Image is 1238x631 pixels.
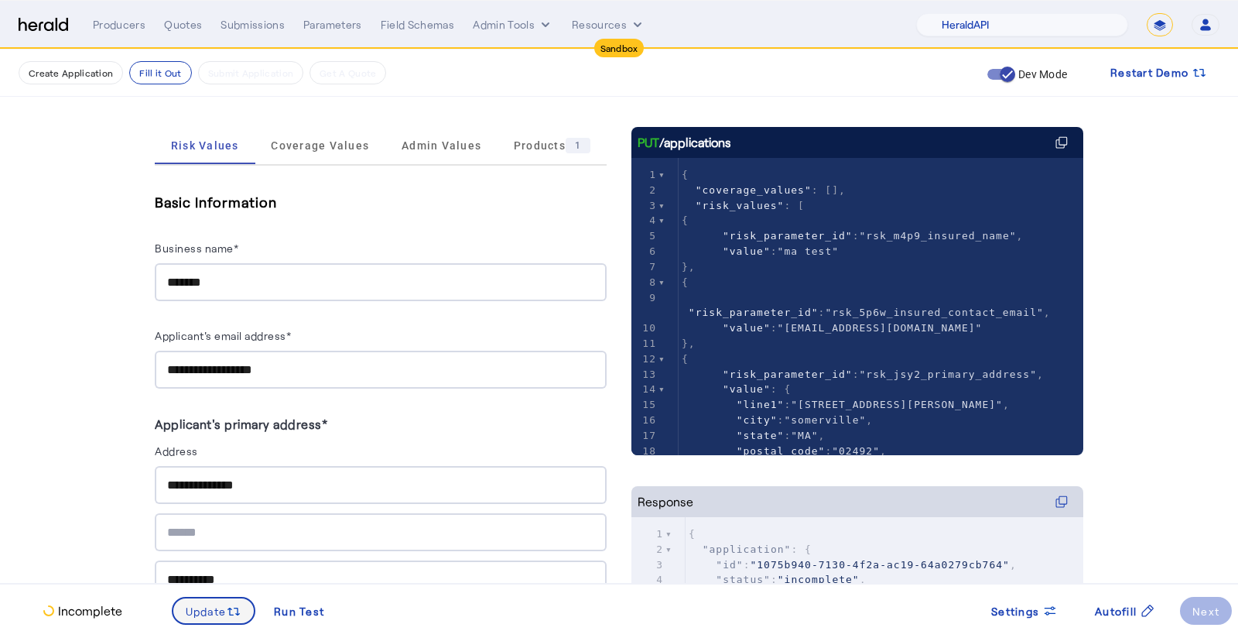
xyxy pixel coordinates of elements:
span: "id" [716,559,743,571]
span: : , [682,414,873,426]
span: "coverage_values" [696,184,812,196]
span: Settings [991,603,1039,619]
span: { [689,528,696,540]
span: "risk_parameter_id" [723,369,853,380]
span: "ma test" [778,245,839,257]
div: 5 [631,228,658,244]
span: "risk_values" [696,200,785,211]
div: 16 [631,413,658,428]
div: 9 [631,290,658,306]
span: "risk_parameter_id" [689,307,819,318]
span: "incomplete" [778,574,860,585]
span: Admin Values [402,140,481,151]
span: { [682,169,689,180]
button: Restart Demo [1098,59,1219,87]
span: "line1" [737,399,785,410]
span: "MA" [791,430,818,441]
button: internal dropdown menu [473,17,553,33]
span: : [682,322,983,334]
span: : , [682,230,1023,242]
button: Settings [979,597,1070,625]
span: Coverage Values [271,140,369,151]
span: "[EMAIL_ADDRESS][DOMAIN_NAME]" [778,322,983,334]
div: 1 [631,167,658,183]
div: 17 [631,428,658,444]
p: Incomplete [55,602,122,620]
span: : { [689,544,812,555]
span: }, [682,338,696,349]
div: Quotes [164,17,202,33]
button: Create Application [19,61,123,84]
span: : [682,245,839,257]
div: Sandbox [594,39,645,57]
span: "value" [723,322,771,334]
span: : , [682,292,1051,319]
span: "status" [716,574,771,585]
div: Parameters [303,17,362,33]
div: 14 [631,382,658,397]
span: PUT [638,133,659,152]
div: 2 [631,183,658,198]
span: "[STREET_ADDRESS][PERSON_NAME]" [791,399,1003,410]
div: Field Schemas [381,17,455,33]
div: 3 [631,557,665,573]
div: 6 [631,244,658,259]
span: { [682,276,689,288]
span: : , [689,559,1017,571]
span: "application" [703,544,792,555]
span: : { [682,383,791,395]
span: Risk Values [171,140,239,151]
span: "value" [723,245,771,257]
h5: Basic Information [155,190,607,214]
span: "state" [737,430,785,441]
button: Run Test [262,597,337,625]
button: Fill it Out [129,61,191,84]
div: 11 [631,336,658,352]
label: Dev Mode [1015,67,1067,82]
div: 18 [631,444,658,459]
div: 4 [631,213,658,228]
img: Herald Logo [19,18,68,33]
span: : , [682,445,887,457]
span: : , [682,399,1010,410]
div: 3 [631,198,658,214]
div: 4 [631,572,665,588]
div: 1 [631,526,665,542]
span: { [682,214,689,226]
span: "rsk_m4p9_insured_name" [860,230,1017,242]
span: : , [689,574,867,585]
button: Resources dropdown menu [572,17,645,33]
span: "somerville" [784,414,866,426]
button: Submit Application [198,61,303,84]
div: Producers [93,17,145,33]
div: 15 [631,397,658,413]
div: 1 [566,138,590,153]
span: "value" [723,383,771,395]
span: "rsk_5p6w_insured_contact_email" [825,307,1043,318]
span: { [682,353,689,365]
span: }, [682,261,696,273]
label: Applicant's primary address* [155,417,327,431]
div: Submissions [221,17,285,33]
span: : , [682,369,1044,380]
span: "risk_parameter_id" [723,230,853,242]
div: 2 [631,542,665,557]
div: 13 [631,367,658,382]
label: Address [155,444,198,458]
label: Business name* [155,242,238,255]
span: : [], [682,184,846,196]
button: Update [172,597,256,625]
div: Response [638,492,693,511]
span: : [ [682,200,805,211]
span: Autofill [1095,603,1137,619]
span: Update [186,603,227,619]
span: "1075b940-7130-4f2a-ac19-64a0279cb764" [750,559,1009,571]
div: /applications [638,133,731,152]
span: "rsk_jsy2_primary_address" [860,369,1038,380]
button: Autofill [1082,597,1168,625]
div: 12 [631,352,658,367]
div: Run Test [274,603,324,619]
span: "postal_code" [737,445,826,457]
div: 7 [631,259,658,275]
button: Get A Quote [309,61,386,84]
